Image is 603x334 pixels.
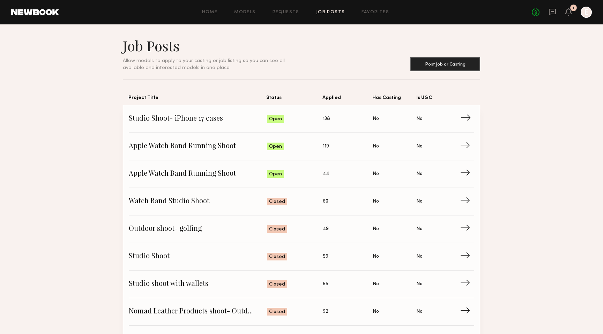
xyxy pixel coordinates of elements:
[129,279,267,289] span: Studio shoot with wallets
[416,198,423,205] span: No
[129,224,267,234] span: Outdoor shoot- golfing
[129,306,267,317] span: Nomad Leather Products shoot- Outdoors
[416,94,460,105] span: Is UGC
[373,280,379,288] span: No
[129,169,267,179] span: Apple Watch Band Running Shoot
[573,6,574,10] div: 1
[373,225,379,233] span: No
[123,37,301,54] h1: Job Posts
[416,308,423,316] span: No
[581,7,592,18] a: E
[416,225,423,233] span: No
[416,170,423,178] span: No
[269,226,285,233] span: Closed
[323,143,329,150] span: 119
[129,196,267,207] span: Watch Band Studio Shoot
[269,253,285,260] span: Closed
[410,57,480,71] button: Post Job or Casting
[373,115,379,123] span: No
[323,280,328,288] span: 55
[129,215,474,243] a: Outdoor shoot- golfingClosed49NoNo→
[129,298,474,326] a: Nomad Leather Products shoot- OutdoorsClosed92NoNo→
[129,243,474,271] a: Studio ShootClosed59NoNo→
[362,10,389,15] a: Favorites
[460,279,474,289] span: →
[416,143,423,150] span: No
[323,170,329,178] span: 44
[373,170,379,178] span: No
[269,198,285,205] span: Closed
[269,116,282,123] span: Open
[269,281,285,288] span: Closed
[129,188,474,215] a: Watch Band Studio ShootClosed60NoNo→
[372,94,416,105] span: Has Casting
[273,10,299,15] a: Requests
[373,308,379,316] span: No
[323,225,329,233] span: 49
[129,251,267,262] span: Studio Shoot
[416,280,423,288] span: No
[460,306,474,317] span: →
[266,94,322,105] span: Status
[373,198,379,205] span: No
[416,115,423,123] span: No
[202,10,218,15] a: Home
[123,59,285,70] span: Allow models to apply to your casting or job listing so you can see all available and interested ...
[460,251,474,262] span: →
[129,141,267,152] span: Apple Watch Band Running Shoot
[323,198,328,205] span: 60
[461,114,475,124] span: →
[323,115,330,123] span: 138
[322,94,372,105] span: Applied
[316,10,345,15] a: Job Posts
[460,141,474,152] span: →
[460,196,474,207] span: →
[323,308,328,316] span: 92
[129,114,267,124] span: Studio Shoot- iPhone 17 cases
[129,105,474,133] a: Studio Shoot- iPhone 17 casesOpen138NoNo→
[234,10,255,15] a: Models
[460,224,474,234] span: →
[269,143,282,150] span: Open
[269,309,285,316] span: Closed
[373,143,379,150] span: No
[460,169,474,179] span: →
[373,253,379,260] span: No
[129,160,474,188] a: Apple Watch Band Running ShootOpen44NoNo→
[416,253,423,260] span: No
[129,133,474,160] a: Apple Watch Band Running ShootOpen119NoNo→
[128,94,266,105] span: Project Title
[269,171,282,178] span: Open
[129,271,474,298] a: Studio shoot with walletsClosed55NoNo→
[323,253,328,260] span: 59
